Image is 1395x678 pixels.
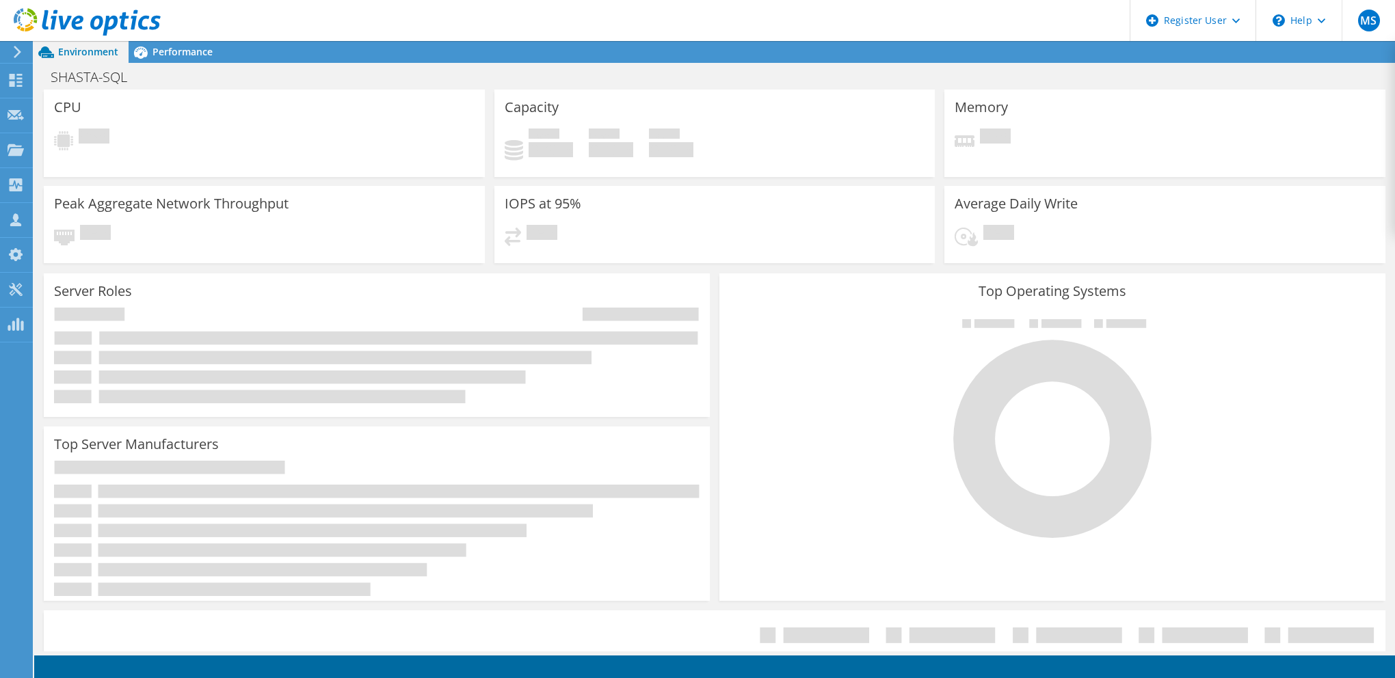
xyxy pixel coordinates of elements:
h1: SHASTA-SQL [44,70,148,85]
span: Free [589,128,620,142]
h3: CPU [54,100,81,115]
h4: 0 GiB [649,142,693,157]
span: Performance [152,45,213,58]
span: Used [529,128,559,142]
h4: 0 GiB [529,142,573,157]
span: Environment [58,45,118,58]
span: Pending [527,225,557,243]
span: Pending [80,225,111,243]
svg: \n [1273,14,1285,27]
h3: Memory [955,100,1008,115]
h4: 0 GiB [589,142,633,157]
h3: Peak Aggregate Network Throughput [54,196,289,211]
h3: Capacity [505,100,559,115]
span: Pending [79,128,109,147]
h3: Top Operating Systems [730,284,1375,299]
h3: Average Daily Write [955,196,1078,211]
h3: IOPS at 95% [505,196,581,211]
h3: Server Roles [54,284,132,299]
span: MS [1358,10,1380,31]
span: Pending [980,128,1011,147]
span: Total [649,128,680,142]
span: Pending [983,225,1014,243]
h3: Top Server Manufacturers [54,437,219,452]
